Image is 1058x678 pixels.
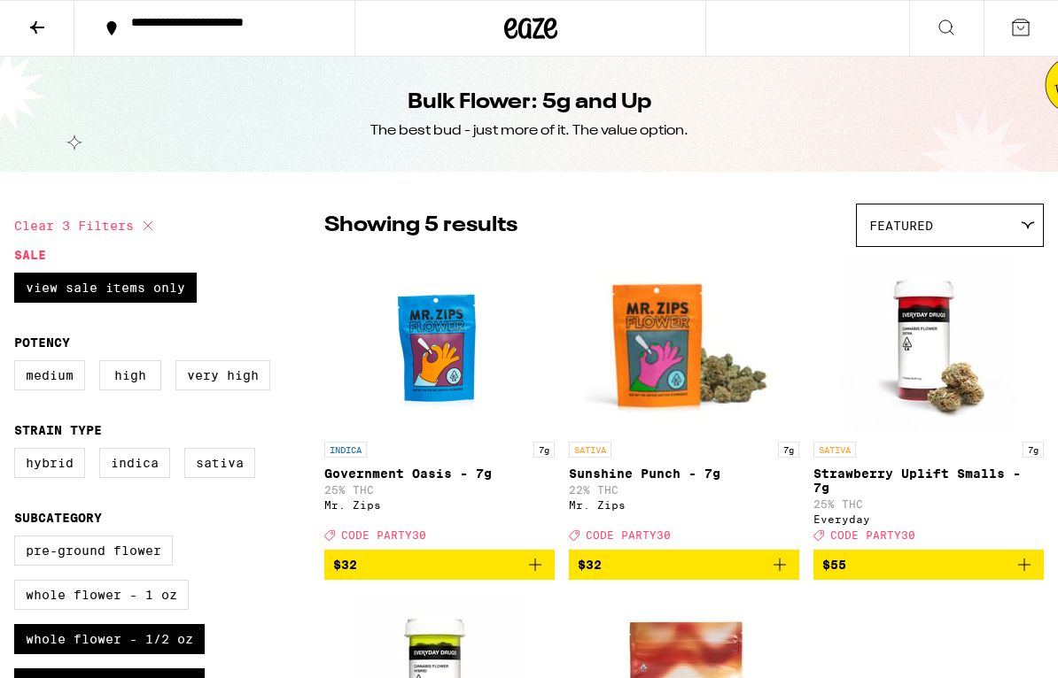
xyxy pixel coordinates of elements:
[324,499,555,511] div: Mr. Zips
[778,442,799,458] p: 7g
[586,529,671,541] span: CODE PARTY30
[569,256,799,550] a: Open page for Sunshine Punch - 7g from Mr. Zips
[14,448,85,478] label: Hybrid
[14,535,173,566] label: Pre-ground Flower
[580,256,788,433] img: Mr. Zips - Sunshine Punch - 7g
[324,466,555,481] p: Government Oasis - 7g
[351,256,528,433] img: Mr. Zips - Government Oasis - 7g
[341,529,426,541] span: CODE PARTY30
[840,256,1017,433] img: Everyday - Strawberry Uplift Smalls - 7g
[99,360,161,390] label: High
[14,580,189,610] label: Whole Flower - 1 oz
[324,442,367,458] p: INDICA
[822,558,846,572] span: $55
[370,121,688,141] div: The best bud - just more of it. The value option.
[408,88,651,118] h1: Bulk Flower: 5g and Up
[813,466,1044,495] p: Strawberry Uplift Smalls - 7g
[14,273,197,303] label: View Sale Items Only
[813,550,1044,580] button: Add to bag
[333,558,357,572] span: $32
[569,499,799,511] div: Mr. Zips
[869,219,933,233] span: Featured
[11,12,128,27] span: Hi. Need any help?
[184,448,255,478] label: Sativa
[14,204,159,248] button: Clear 3 filters
[813,498,1044,510] p: 25% THC
[569,550,799,580] button: Add to bag
[14,360,85,390] label: Medium
[14,423,102,437] legend: Strain Type
[569,466,799,481] p: Sunshine Punch - 7g
[324,211,517,241] p: Showing 5 results
[99,448,170,478] label: Indica
[569,484,799,496] p: 22% THC
[578,558,602,572] span: $32
[14,335,70,350] legend: Potency
[324,550,555,580] button: Add to bag
[569,442,611,458] p: SATIVA
[324,484,555,496] p: 25% THC
[324,256,555,550] a: Open page for Government Oasis - 7g from Mr. Zips
[533,442,555,458] p: 7g
[14,624,205,654] label: Whole Flower - 1/2 oz
[813,256,1044,550] a: Open page for Strawberry Uplift Smalls - 7g from Everyday
[14,248,46,262] legend: Sale
[175,360,270,390] label: Very High
[14,511,102,525] legend: Subcategory
[1023,442,1044,458] p: 7g
[830,529,915,541] span: CODE PARTY30
[813,513,1044,525] div: Everyday
[813,442,856,458] p: SATIVA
